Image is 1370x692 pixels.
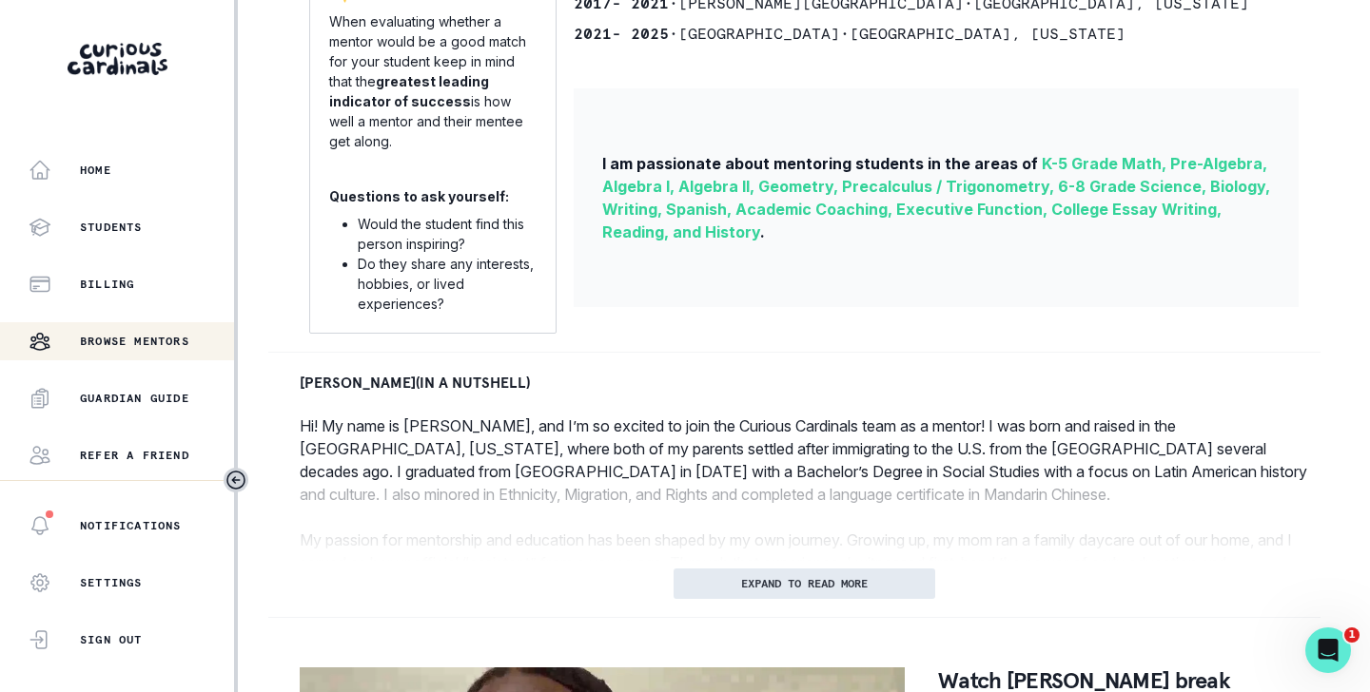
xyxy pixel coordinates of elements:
span: I am passionate about mentoring students in the areas of [602,154,1038,173]
p: Notifications [80,518,182,533]
p: Hi! My name is [PERSON_NAME], and I’m so excited to join the Curious Cardinals team as a mentor! ... [300,414,1308,506]
p: Browse Mentors [80,334,189,349]
li: Would the student find this person inspiring? [358,214,537,254]
p: Guardian Guide [80,391,189,406]
p: EXPAND TO READ MORE [741,577,868,590]
li: Do they share any interests, hobbies, or lived experiences? [358,254,537,314]
img: Curious Cardinals Logo [68,43,167,75]
p: Home [80,163,111,178]
span: • [GEOGRAPHIC_DATA] • [GEOGRAPHIC_DATA] , [US_STATE] [669,24,1125,43]
b: 2021 - 2025 [574,24,669,43]
p: Questions to ask yourself: [329,186,509,206]
p: Settings [80,575,143,590]
span: 1 [1344,627,1360,643]
p: Refer a friend [80,448,189,463]
p: Billing [80,277,134,292]
iframe: Intercom live chat [1305,627,1351,673]
p: [PERSON_NAME] (IN A NUTSHELL) [300,371,530,394]
span: . [760,222,765,241]
p: Students [80,220,143,235]
button: Toggle sidebar [224,468,248,492]
p: Sign Out [80,632,143,647]
p: When evaluating whether a mentor would be a good match for your student keep in mind that the is ... [329,11,537,151]
b: greatest leading indicator of success [329,73,489,109]
button: EXPAND TO READ MORE [674,568,935,599]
